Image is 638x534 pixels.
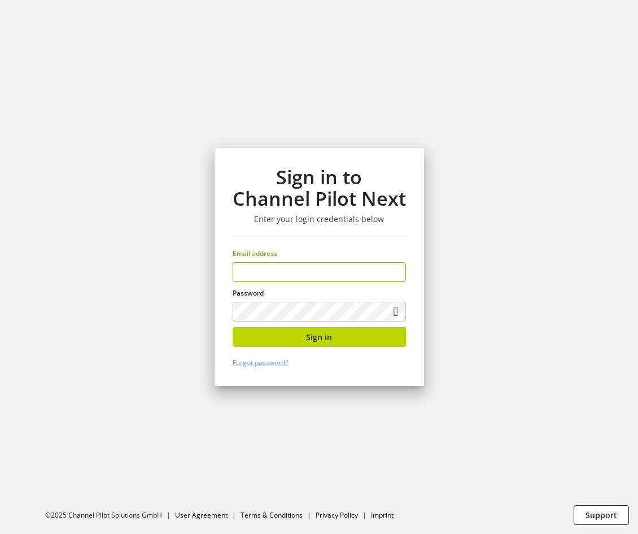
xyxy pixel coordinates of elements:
[306,331,332,343] span: Sign in
[233,327,406,347] button: Sign in
[585,509,617,521] span: Support
[233,166,406,210] h1: Sign in to Channel Pilot Next
[233,249,277,258] span: Email address
[241,510,303,520] a: Terms & Conditions
[175,510,228,520] a: User Agreement
[233,214,406,224] h3: Enter your login credentials below
[371,510,394,520] a: Imprint
[316,510,358,520] a: Privacy Policy
[45,510,175,520] li: ©2025 Channel Pilot Solutions GmbH
[574,505,629,525] button: Support
[233,358,288,367] a: Forgot password?
[233,288,264,298] span: Password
